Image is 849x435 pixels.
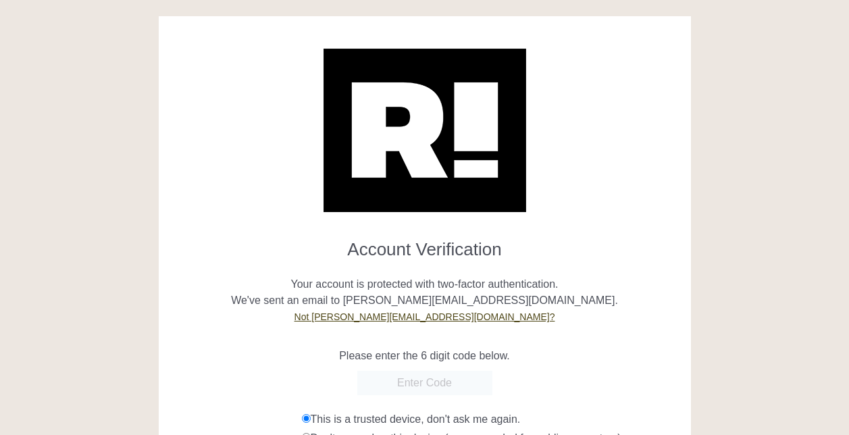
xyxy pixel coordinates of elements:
[294,311,555,322] a: Not [PERSON_NAME][EMAIL_ADDRESS][DOMAIN_NAME]?
[169,260,681,325] p: Your account is protected with two-factor authentication. We've sent an email to [PERSON_NAME][EM...
[324,49,526,212] img: Retention.com
[302,411,681,428] div: This is a trusted device, don't ask me again.
[169,228,681,260] h1: Account Verification
[357,371,492,395] input: Enter Code
[169,348,681,364] p: Please enter the 6 digit code below.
